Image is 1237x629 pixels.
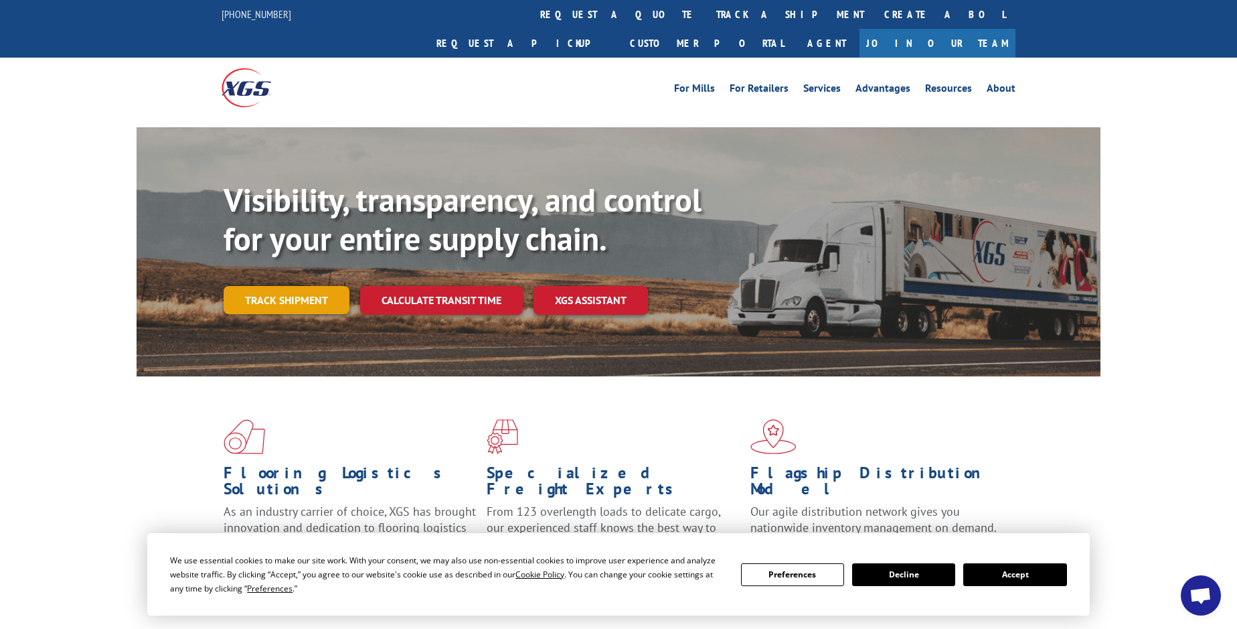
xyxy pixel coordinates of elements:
img: xgs-icon-total-supply-chain-intelligence-red [224,419,265,454]
h1: Flagship Distribution Model [750,465,1003,504]
div: Cookie Consent Prompt [147,533,1090,616]
span: Cookie Policy [515,569,564,580]
p: From 123 overlength loads to delicate cargo, our experienced staff knows the best way to move you... [487,504,740,563]
a: Join Our Team [859,29,1015,58]
a: About [987,83,1015,98]
a: Request a pickup [426,29,620,58]
a: Calculate transit time [360,286,523,315]
span: Preferences [247,583,293,594]
a: For Mills [674,83,715,98]
a: For Retailers [730,83,789,98]
a: Track shipment [224,286,349,314]
a: Customer Portal [620,29,794,58]
a: XGS ASSISTANT [533,286,648,315]
img: xgs-icon-flagship-distribution-model-red [750,419,797,454]
a: Resources [925,83,972,98]
a: Services [803,83,841,98]
button: Preferences [741,563,844,586]
img: xgs-icon-focused-on-flooring-red [487,419,518,454]
a: Advantages [855,83,910,98]
a: Agent [794,29,859,58]
button: Decline [852,563,955,586]
span: As an industry carrier of choice, XGS has brought innovation and dedication to flooring logistics... [224,504,476,551]
span: Our agile distribution network gives you nationwide inventory management on demand. [750,504,997,535]
button: Accept [963,563,1066,586]
b: Visibility, transparency, and control for your entire supply chain. [224,179,702,259]
a: Open chat [1181,575,1221,616]
h1: Flooring Logistics Solutions [224,465,477,504]
div: We use essential cookies to make our site work. With your consent, we may also use non-essential ... [170,553,724,596]
a: [PHONE_NUMBER] [222,7,291,21]
h1: Specialized Freight Experts [487,465,740,504]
